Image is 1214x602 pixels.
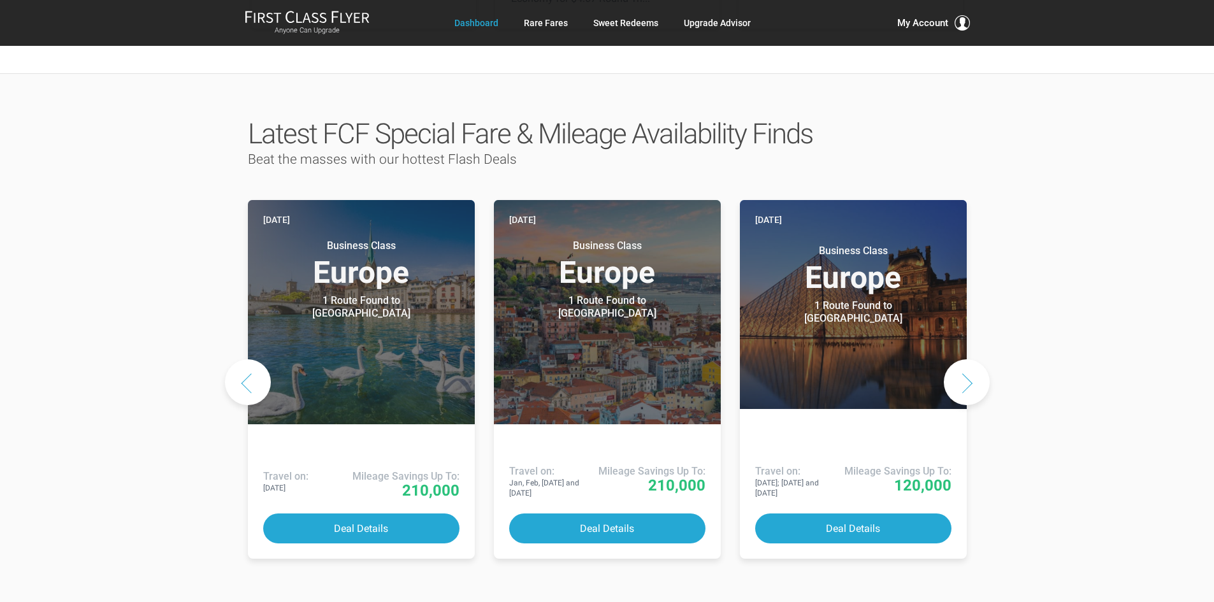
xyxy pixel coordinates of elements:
div: 1 Route Found to [GEOGRAPHIC_DATA] [774,299,933,325]
time: [DATE] [263,213,290,227]
button: Deal Details [263,513,459,543]
small: Business Class [528,240,687,252]
button: Deal Details [509,513,705,543]
img: First Class Flyer [245,10,370,24]
button: My Account [897,15,970,31]
a: First Class FlyerAnyone Can Upgrade [245,10,370,36]
small: Anyone Can Upgrade [245,26,370,35]
span: My Account [897,15,948,31]
span: Latest FCF Special Fare & Mileage Availability Finds [248,117,813,150]
small: Business Class [282,240,441,252]
small: Business Class [774,245,933,257]
a: [DATE] Business ClassEurope 1 Route Found to [GEOGRAPHIC_DATA] Use These Miles / Points: Travel o... [494,200,721,559]
button: Previous slide [225,359,271,405]
button: Next slide [944,359,990,405]
a: [DATE] Business ClassEurope 1 Route Found to [GEOGRAPHIC_DATA] Use These Miles / Points: Travel o... [248,200,475,559]
h3: Europe [509,240,705,288]
button: Deal Details [755,513,951,543]
a: Sweet Redeems [593,11,658,34]
h3: Europe [263,240,459,288]
div: 1 Route Found to [GEOGRAPHIC_DATA] [282,294,441,320]
a: Dashboard [454,11,498,34]
time: [DATE] [755,213,782,227]
h3: Europe [755,245,951,293]
a: Upgrade Advisor [684,11,751,34]
span: Beat the masses with our hottest Flash Deals [248,152,517,167]
div: 1 Route Found to [GEOGRAPHIC_DATA] [528,294,687,320]
a: Rare Fares [524,11,568,34]
time: [DATE] [509,213,536,227]
a: [DATE] Business ClassEurope 1 Route Found to [GEOGRAPHIC_DATA] Use These Miles / Points: Travel o... [740,200,967,559]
